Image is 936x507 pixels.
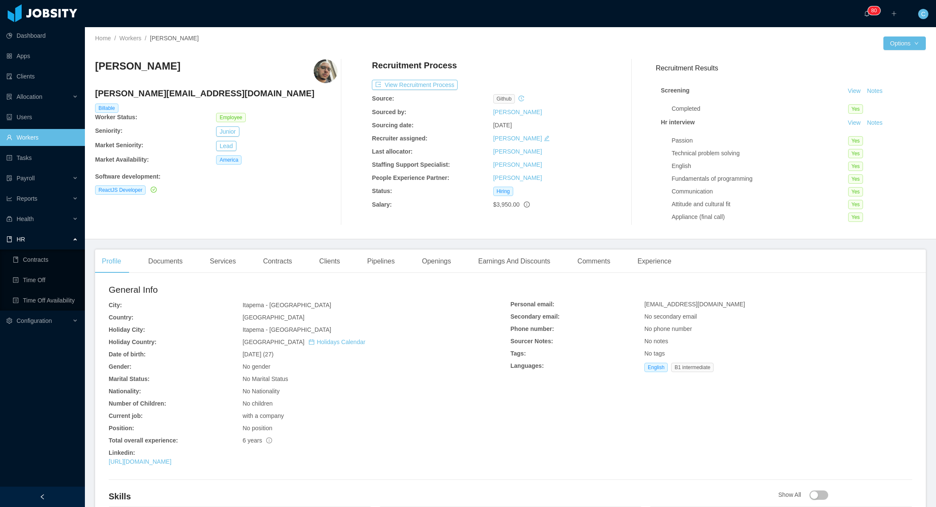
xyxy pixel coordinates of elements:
b: Status: [372,188,392,194]
a: icon: auditClients [6,68,78,85]
span: No Nationality [242,388,279,395]
strong: Screening [661,87,690,94]
span: No Marital Status [242,375,288,382]
span: No children [242,400,273,407]
h3: [PERSON_NAME] [95,59,180,73]
i: icon: setting [6,318,12,324]
span: [DATE] (27) [242,351,273,358]
i: icon: history [518,95,524,101]
a: icon: appstoreApps [6,48,78,64]
span: Yes [848,104,863,114]
b: Current job: [109,412,143,419]
a: icon: profileTime Off [13,272,78,289]
a: icon: profileTasks [6,149,78,166]
span: No phone number [644,325,692,332]
a: View [845,119,863,126]
a: icon: exportView Recruitment Process [372,81,458,88]
h4: Recruitment Process [372,59,457,71]
p: 8 [871,6,874,15]
span: with a company [242,412,284,419]
div: Communication [672,187,848,196]
a: icon: profileTime Off Availability [13,292,78,309]
div: Fundamentals of programming [672,174,848,183]
b: Phone number: [511,325,554,332]
i: icon: edit [544,135,550,141]
div: Experience [631,249,678,273]
b: Nationality: [109,388,141,395]
a: Workers [119,35,141,42]
b: Linkedin: [109,449,135,456]
i: icon: calendar [309,339,315,345]
span: [GEOGRAPHIC_DATA] [242,314,304,321]
b: Sourcer Notes: [511,338,553,345]
a: [PERSON_NAME] [493,135,542,142]
b: People Experience Partner: [372,174,449,181]
h4: [PERSON_NAME][EMAIL_ADDRESS][DOMAIN_NAME] [95,87,337,99]
a: [PERSON_NAME] [493,109,542,115]
span: 6 years [242,437,272,444]
span: Yes [848,187,863,196]
span: info-circle [524,202,530,207]
span: HR [17,236,25,243]
span: Yes [848,174,863,184]
i: icon: bell [864,11,870,17]
span: / [114,35,116,42]
h2: General Info [109,283,511,297]
div: English [672,162,848,171]
span: Yes [848,213,863,222]
b: Position: [109,425,134,431]
a: [PERSON_NAME] [493,174,542,181]
span: Billable [95,104,118,113]
b: Market Seniority: [95,142,143,148]
button: Notes [863,118,886,128]
button: Lead [216,141,236,151]
b: Languages: [511,362,544,369]
button: icon: exportView Recruitment Process [372,80,458,90]
span: [PERSON_NAME] [150,35,199,42]
div: Attitude and cultural fit [672,200,848,209]
span: Allocation [17,93,42,100]
b: Sourced by: [372,109,406,115]
div: Contracts [256,249,299,273]
b: Total overall experience: [109,437,178,444]
b: Holiday Country: [109,339,157,345]
h3: Recruitment Results [656,63,926,73]
b: Country: [109,314,133,321]
span: $3,950.00 [493,201,520,208]
b: Seniority: [95,127,123,134]
div: Comments [571,249,617,273]
a: [URL][DOMAIN_NAME] [109,458,171,465]
span: Configuration [17,317,52,324]
span: / [145,35,146,42]
span: Payroll [17,175,35,182]
div: Passion [672,136,848,145]
i: icon: line-chart [6,196,12,202]
i: icon: check-circle [151,187,157,193]
b: Source: [372,95,394,102]
span: Yes [848,136,863,146]
span: info-circle [266,437,272,443]
a: icon: bookContracts [13,251,78,268]
a: icon: check-circle [149,186,157,193]
div: Technical problem solving [672,149,848,158]
img: ea7d28be-0cbf-4d5b-a623-182845ee6d92_6654c5c3b1003-400w.png [314,59,337,83]
span: No position [242,425,272,431]
b: Personal email: [511,301,555,308]
div: Documents [141,249,189,273]
span: Yes [848,162,863,171]
a: icon: pie-chartDashboard [6,27,78,44]
div: Profile [95,249,128,273]
sup: 80 [868,6,880,15]
b: Secondary email: [511,313,560,320]
span: Yes [848,200,863,209]
span: Show All [778,491,828,498]
a: [PERSON_NAME] [493,148,542,155]
span: ReactJS Developer [95,185,146,195]
a: icon: userWorkers [6,129,78,146]
b: Sourcing date: [372,122,413,129]
span: America [216,155,242,165]
i: icon: book [6,236,12,242]
b: Recruiter assigned: [372,135,427,142]
div: Clients [312,249,347,273]
a: View [845,87,863,94]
